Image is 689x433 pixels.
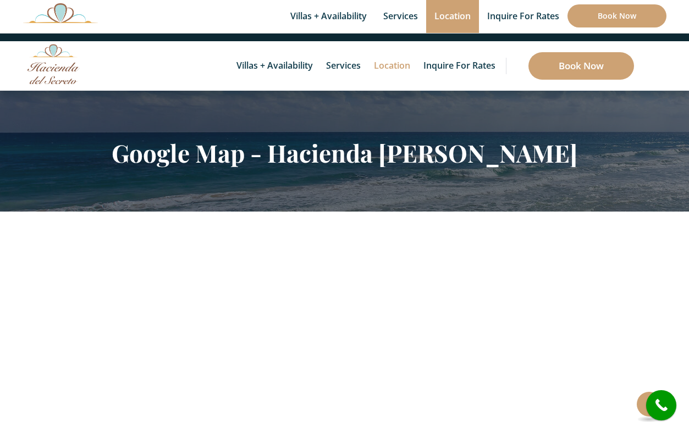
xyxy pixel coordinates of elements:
[649,393,674,418] i: call
[368,41,416,91] a: Location
[23,3,98,23] img: Awesome Logo
[567,4,666,27] a: Book Now
[321,41,366,91] a: Services
[27,44,80,84] img: Awesome Logo
[646,390,676,420] a: call
[23,138,666,167] h2: Google Map - Hacienda [PERSON_NAME]
[418,41,501,91] a: Inquire for Rates
[528,52,634,80] a: Book Now
[231,41,318,91] a: Villas + Availability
